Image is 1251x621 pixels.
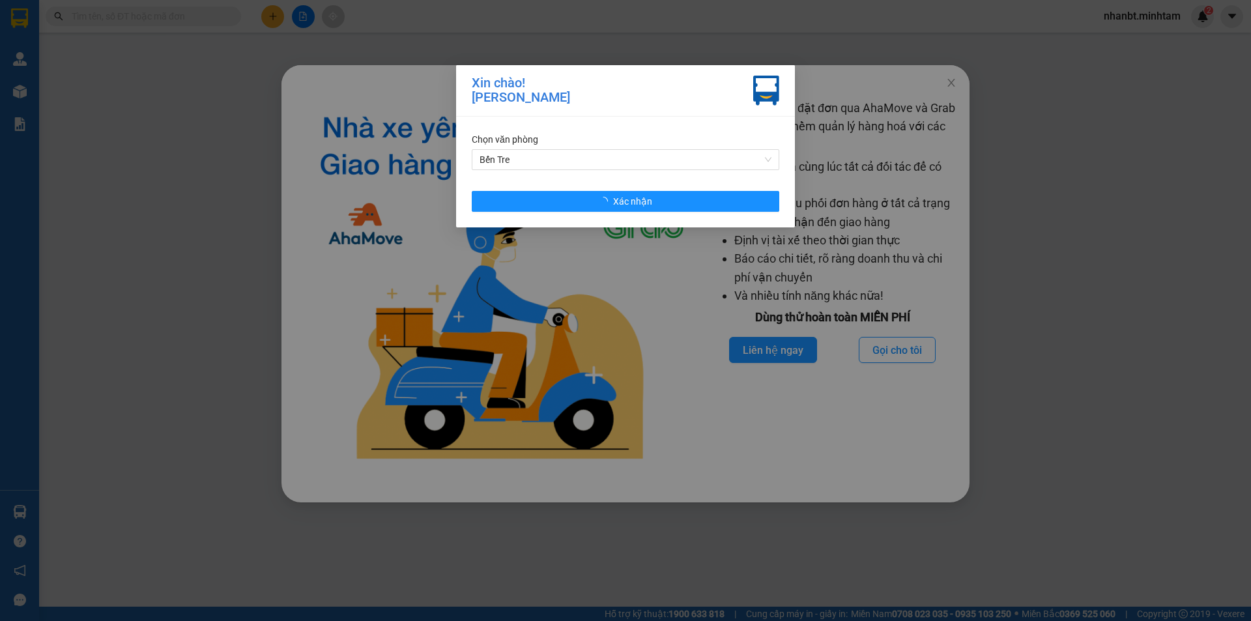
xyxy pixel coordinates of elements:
div: Xin chào! [PERSON_NAME] [472,76,570,106]
span: loading [599,197,613,206]
span: Bến Tre [480,150,771,169]
img: vxr-icon [753,76,779,106]
button: Xác nhận [472,191,779,212]
div: Chọn văn phòng [472,132,779,147]
span: Xác nhận [613,194,652,209]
